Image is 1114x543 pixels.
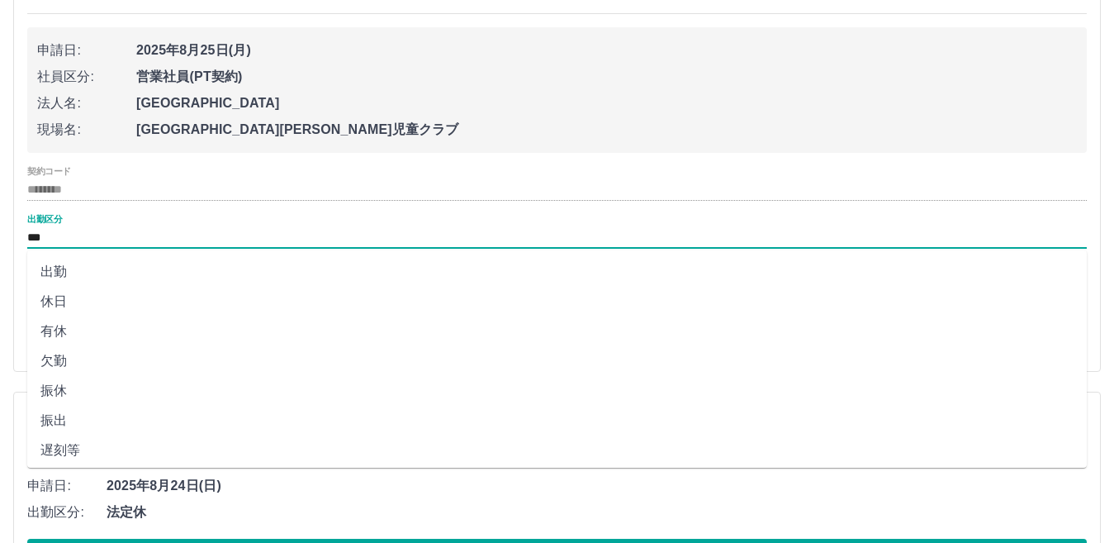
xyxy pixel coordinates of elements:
span: 社員区分: [37,67,136,87]
li: 有休 [27,317,1087,346]
li: 欠勤 [27,346,1087,376]
label: 契約コード [27,165,71,178]
li: 振休 [27,376,1087,406]
li: 休業 [27,465,1087,495]
span: 現場名: [37,120,136,140]
li: 振出 [27,406,1087,436]
li: 休日 [27,287,1087,317]
span: [GEOGRAPHIC_DATA] [136,93,1077,113]
li: 出勤 [27,257,1087,287]
span: [GEOGRAPHIC_DATA][PERSON_NAME]児童クラブ [136,120,1077,140]
li: 遅刻等 [27,436,1087,465]
span: 2025年8月24日(日) [107,476,1087,496]
span: 営業社員(PT契約) [136,67,1077,87]
span: 申請日: [37,40,136,60]
span: 法定休 [107,503,1087,522]
span: 法人名: [37,93,136,113]
span: 2025年8月25日(月) [136,40,1077,60]
span: 出勤区分: [27,503,107,522]
label: 出勤区分 [27,213,62,226]
span: 申請日: [27,476,107,496]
